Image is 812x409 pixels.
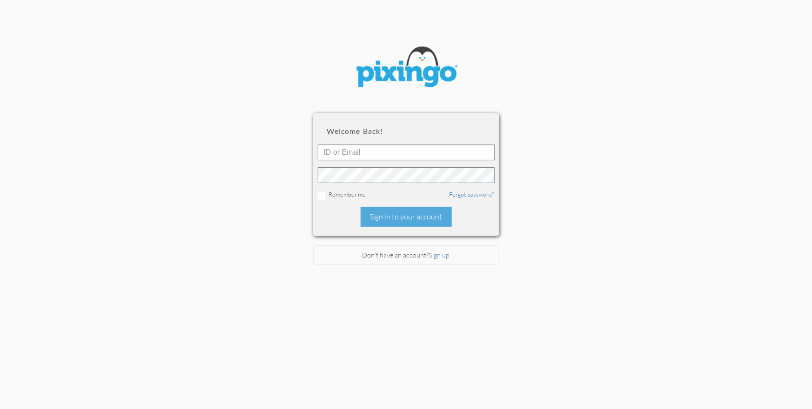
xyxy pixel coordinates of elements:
[327,127,485,135] h2: Welcome back!
[318,145,495,160] input: ID or Email
[361,207,452,227] div: Sign in to your account
[318,190,495,200] div: Remember me
[350,42,462,94] img: pixingo logo
[450,191,495,198] a: Forgot password?
[313,245,499,265] div: Don't have an account?
[429,251,450,259] a: Sign up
